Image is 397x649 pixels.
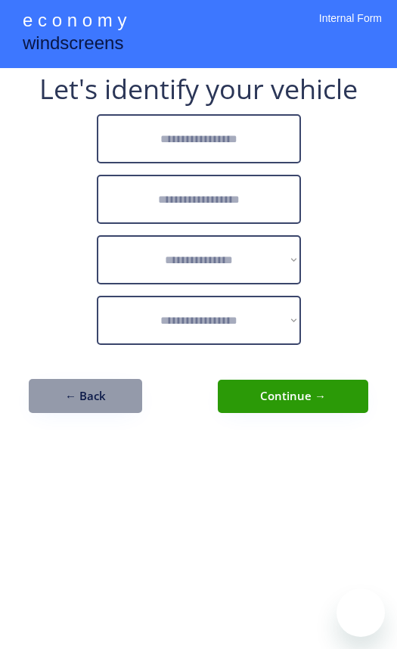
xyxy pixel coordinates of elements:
[23,30,123,60] div: windscreens
[23,8,126,36] div: e c o n o m y
[218,380,368,413] button: Continue →
[337,588,385,637] iframe: Button to launch messaging window
[29,379,142,413] button: ← Back
[39,76,358,103] div: Let's identify your vehicle
[319,11,382,45] div: Internal Form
